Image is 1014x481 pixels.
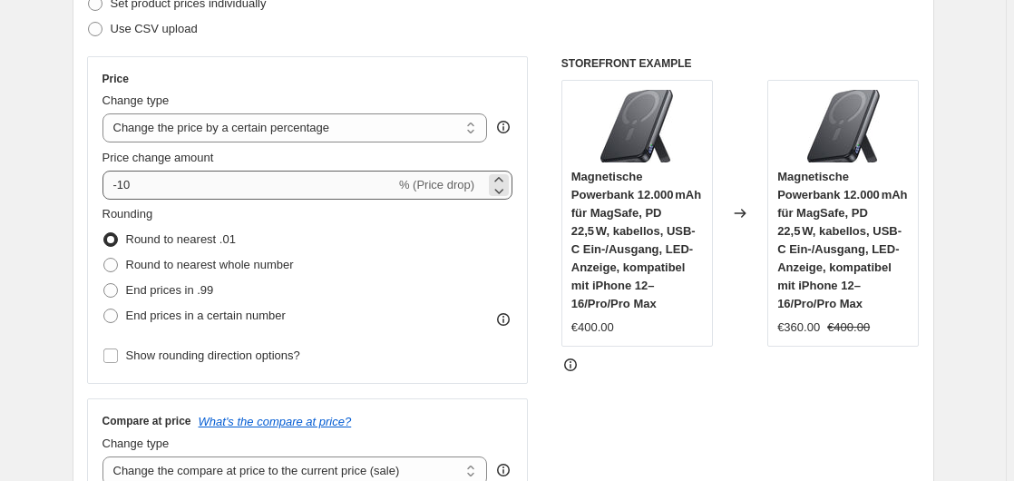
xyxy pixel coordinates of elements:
[102,93,170,107] span: Change type
[561,56,920,71] h6: STOREFRONT EXAMPLE
[126,232,236,246] span: Round to nearest .01
[777,170,907,310] span: Magnetische Powerbank 12.000 mAh für MagSafe, PD 22,5 W, kabellos, USB-C Ein-/Ausgang, LED-Anzeig...
[807,90,880,162] img: 61RvzKL1ddL_80x.jpg
[126,283,214,297] span: End prices in .99
[494,461,512,479] div: help
[102,414,191,428] h3: Compare at price
[102,151,214,164] span: Price change amount
[126,258,294,271] span: Round to nearest whole number
[571,170,701,310] span: Magnetische Powerbank 12.000 mAh für MagSafe, PD 22,5 W, kabellos, USB-C Ein-/Ausgang, LED-Anzeig...
[111,22,198,35] span: Use CSV upload
[571,319,614,337] div: €400.00
[102,437,170,450] span: Change type
[494,118,512,136] div: help
[399,178,474,191] span: % (Price drop)
[600,90,673,162] img: 61RvzKL1ddL_80x.jpg
[102,207,153,221] span: Rounding
[199,415,352,428] button: What's the compare at price?
[102,171,395,200] input: -15
[777,319,820,337] div: €360.00
[827,319,870,337] strike: €400.00
[126,348,300,362] span: Show rounding direction options?
[126,309,286,322] span: End prices in a certain number
[102,72,129,86] h3: Price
